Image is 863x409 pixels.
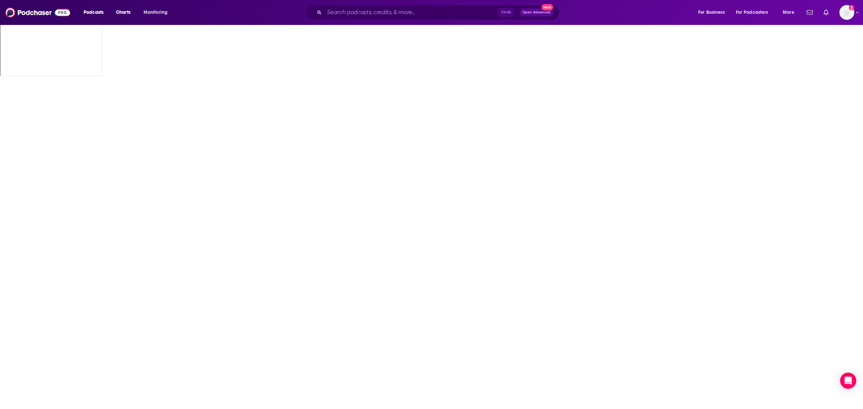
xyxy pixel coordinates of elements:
input: Search podcasts, credits, & more... [324,7,498,18]
span: For Business [698,8,725,17]
span: Podcasts [84,8,103,17]
span: More [783,8,794,17]
span: Logged in as aci-podcast [839,5,854,20]
button: open menu [732,7,778,18]
a: Charts [112,7,135,18]
div: Open Intercom Messenger [840,373,856,389]
span: Ctrl K [498,8,514,17]
button: Show profile menu [839,5,854,20]
button: open menu [693,7,733,18]
img: Podchaser - Follow, Share and Rate Podcasts [5,6,70,19]
span: Open Advanced [523,11,550,14]
svg: Add a profile image [849,5,854,10]
a: Show notifications dropdown [821,7,831,18]
span: New [541,4,554,10]
div: Search podcasts, credits, & more... [312,5,566,20]
a: Show notifications dropdown [804,7,815,18]
img: User Profile [839,5,854,20]
button: Open AdvancedNew [519,8,554,17]
span: Charts [116,8,130,17]
button: open menu [79,7,112,18]
span: Monitoring [144,8,168,17]
button: open menu [778,7,803,18]
span: For Podcasters [736,8,768,17]
button: open menu [139,7,176,18]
